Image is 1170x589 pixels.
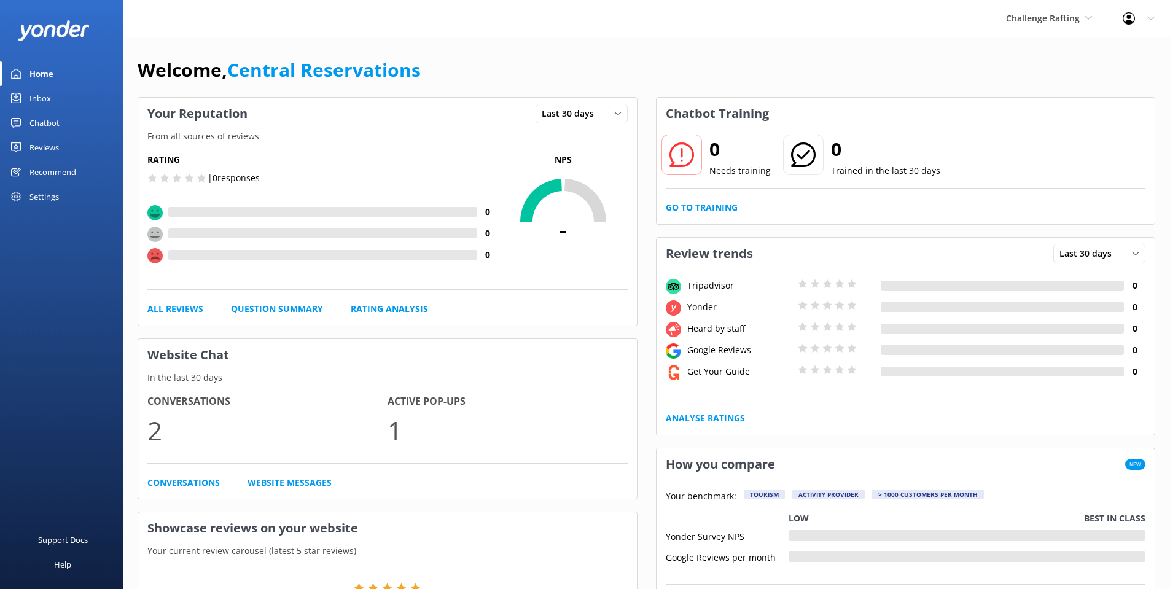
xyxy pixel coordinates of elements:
a: Central Reservations [227,57,421,82]
p: Low [789,512,809,525]
div: Settings [29,184,59,209]
div: Inbox [29,86,51,111]
h3: Your Reputation [138,98,257,130]
p: Your current review carousel (latest 5 star reviews) [138,544,637,558]
p: NPS [499,153,628,166]
h3: Website Chat [138,339,637,371]
div: Tourism [744,490,785,499]
h4: 0 [477,205,499,219]
h2: 0 [709,135,771,164]
div: Tripadvisor [684,279,795,292]
h4: 0 [1124,365,1145,378]
p: 2 [147,410,388,451]
p: 1 [388,410,628,451]
div: Recommend [29,160,76,184]
div: Get Your Guide [684,365,795,378]
div: Reviews [29,135,59,160]
h1: Welcome, [138,55,421,85]
div: Yonder Survey NPS [666,530,789,541]
h4: 0 [477,227,499,240]
h3: Review trends [657,238,762,270]
div: Yonder [684,300,795,314]
div: > 1000 customers per month [872,490,984,499]
div: Help [54,552,71,577]
p: Your benchmark: [666,490,736,504]
h3: Chatbot Training [657,98,778,130]
div: Google Reviews [684,343,795,357]
a: Website Messages [248,476,332,490]
a: Rating Analysis [351,302,428,316]
h2: 0 [831,135,940,164]
h3: Showcase reviews on your website [138,512,637,544]
div: Google Reviews per month [666,551,789,562]
span: Last 30 days [542,107,601,120]
a: Go to Training [666,201,738,214]
p: | 0 responses [208,171,260,185]
a: Question Summary [231,302,323,316]
img: yonder-white-logo.png [18,20,89,41]
h4: Conversations [147,394,388,410]
h4: 0 [1124,343,1145,357]
p: In the last 30 days [138,371,637,384]
p: From all sources of reviews [138,130,637,143]
p: Best in class [1084,512,1145,525]
a: Analyse Ratings [666,412,745,425]
p: Trained in the last 30 days [831,164,940,177]
span: Challenge Rafting [1006,12,1080,24]
h4: Active Pop-ups [388,394,628,410]
h5: Rating [147,153,499,166]
span: New [1125,459,1145,470]
h4: 0 [1124,279,1145,292]
div: Support Docs [38,528,88,552]
span: - [499,213,628,244]
div: Home [29,61,53,86]
h3: How you compare [657,448,784,480]
p: Needs training [709,164,771,177]
h4: 0 [1124,322,1145,335]
h4: 0 [477,248,499,262]
span: Last 30 days [1059,247,1119,260]
div: Chatbot [29,111,60,135]
a: All Reviews [147,302,203,316]
h4: 0 [1124,300,1145,314]
a: Conversations [147,476,220,490]
div: Activity Provider [792,490,865,499]
div: Heard by staff [684,322,795,335]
